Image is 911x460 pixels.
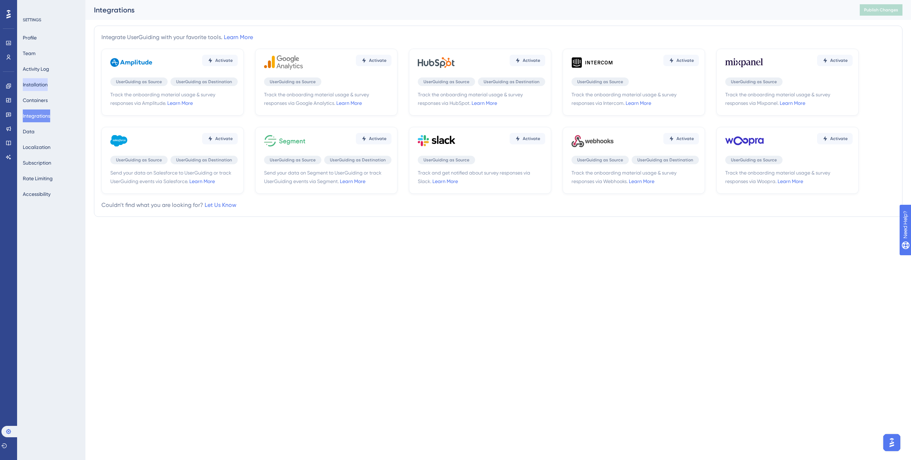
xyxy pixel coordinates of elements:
[23,141,51,154] button: Localization
[23,156,51,169] button: Subscription
[830,58,848,63] span: Activate
[423,157,469,163] span: UserGuiding as Source
[270,157,316,163] span: UserGuiding as Source
[116,157,162,163] span: UserGuiding as Source
[418,90,545,107] span: Track the onboarding material usage & survey responses via HubSpot.
[572,90,699,107] span: Track the onboarding material usage & survey responses via Intercom.
[224,34,253,41] a: Learn More
[336,100,362,106] a: Learn More
[167,100,193,106] a: Learn More
[264,90,391,107] span: Track the onboarding material usage & survey responses via Google Analytics.
[202,133,238,144] button: Activate
[725,90,853,107] span: Track the onboarding material usage & survey responses via Mixpanel.
[860,4,902,16] button: Publish Changes
[101,201,236,209] div: Couldn’t find what you are looking for?
[23,109,50,122] button: Integrations
[484,79,539,85] span: UserGuiding as Destination
[356,133,391,144] button: Activate
[864,7,898,13] span: Publish Changes
[577,79,623,85] span: UserGuiding as Source
[731,157,777,163] span: UserGuiding as Source
[330,157,386,163] span: UserGuiding as Destination
[23,94,48,107] button: Containers
[572,169,699,186] span: Track the onboarding material usage & survey responses via Webhooks.
[676,136,694,141] span: Activate
[205,202,236,208] a: Let Us Know
[629,178,654,184] a: Learn More
[676,58,694,63] span: Activate
[725,169,853,186] span: Track the onboarding material usage & survey responses via Woopra.
[23,31,37,44] button: Profile
[663,133,699,144] button: Activate
[215,136,233,141] span: Activate
[510,133,545,144] button: Activate
[830,136,848,141] span: Activate
[23,125,35,138] button: Data
[110,90,238,107] span: Track the onboarding material usage & survey responses via Amplitude.
[110,169,238,186] span: Send your data on Salesforce to UserGuiding or track UserGuiding events via Salesforce.
[817,55,853,66] button: Activate
[626,100,651,106] a: Learn More
[731,79,777,85] span: UserGuiding as Source
[432,178,458,184] a: Learn More
[23,63,49,75] button: Activity Log
[23,17,80,23] div: SETTINGS
[817,133,853,144] button: Activate
[418,169,545,186] span: Track and get notified about survey responses via Slack.
[472,100,497,106] a: Learn More
[264,169,391,186] span: Send your data on Segment to UserGuiding or track UserGuiding events via Segment.
[778,178,803,184] a: Learn More
[510,55,545,66] button: Activate
[369,136,386,141] span: Activate
[202,55,238,66] button: Activate
[780,100,805,106] a: Learn More
[523,58,540,63] span: Activate
[523,136,540,141] span: Activate
[116,79,162,85] span: UserGuiding as Source
[577,157,623,163] span: UserGuiding as Source
[176,79,232,85] span: UserGuiding as Destination
[176,157,232,163] span: UserGuiding as Destination
[369,58,386,63] span: Activate
[270,79,316,85] span: UserGuiding as Source
[23,78,48,91] button: Installation
[637,157,693,163] span: UserGuiding as Destination
[189,178,215,184] a: Learn More
[423,79,469,85] span: UserGuiding as Source
[17,2,44,10] span: Need Help?
[881,432,902,453] iframe: UserGuiding AI Assistant Launcher
[340,178,365,184] a: Learn More
[663,55,699,66] button: Activate
[101,33,253,42] div: Integrate UserGuiding with your favorite tools.
[215,58,233,63] span: Activate
[356,55,391,66] button: Activate
[23,172,53,185] button: Rate Limiting
[23,188,51,200] button: Accessibility
[23,47,36,60] button: Team
[94,5,842,15] div: Integrations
